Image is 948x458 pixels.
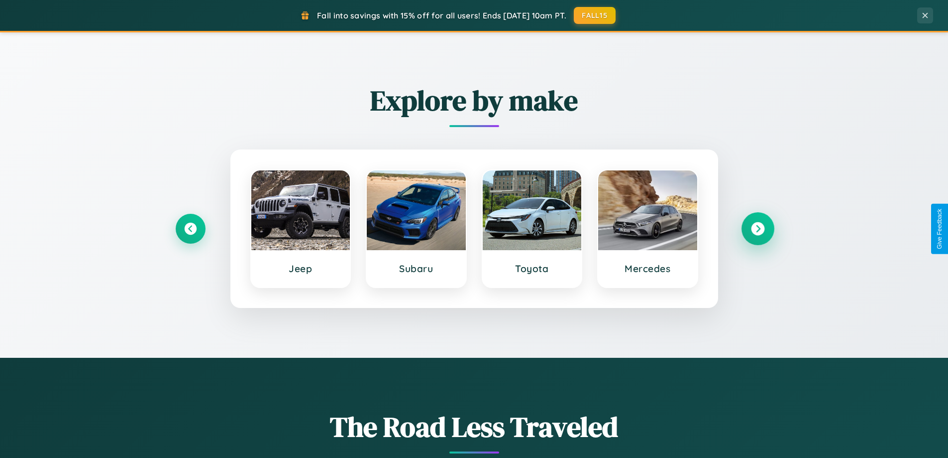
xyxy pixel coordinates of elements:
[493,263,572,275] h3: Toyota
[317,10,566,20] span: Fall into savings with 15% off for all users! Ends [DATE] 10am PT.
[936,209,943,249] div: Give Feedback
[574,7,616,24] button: FALL15
[176,81,773,120] h2: Explore by make
[377,263,456,275] h3: Subaru
[261,263,340,275] h3: Jeep
[608,263,687,275] h3: Mercedes
[176,408,773,446] h1: The Road Less Traveled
